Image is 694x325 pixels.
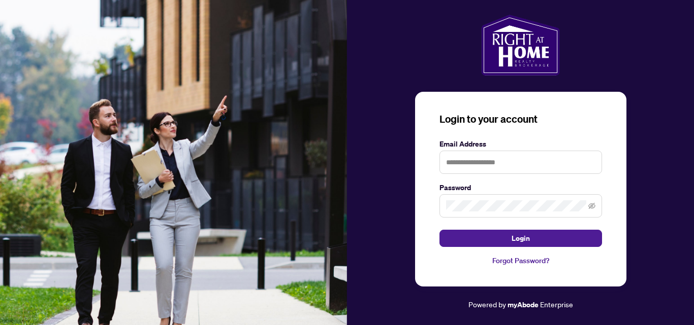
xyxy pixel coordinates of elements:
[439,138,602,150] label: Email Address
[540,300,573,309] span: Enterprise
[439,182,602,193] label: Password
[508,299,539,310] a: myAbode
[512,230,530,246] span: Login
[439,112,602,126] h3: Login to your account
[468,300,506,309] span: Powered by
[481,15,560,76] img: ma-logo
[588,202,595,209] span: eye-invisible
[439,255,602,266] a: Forgot Password?
[439,230,602,247] button: Login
